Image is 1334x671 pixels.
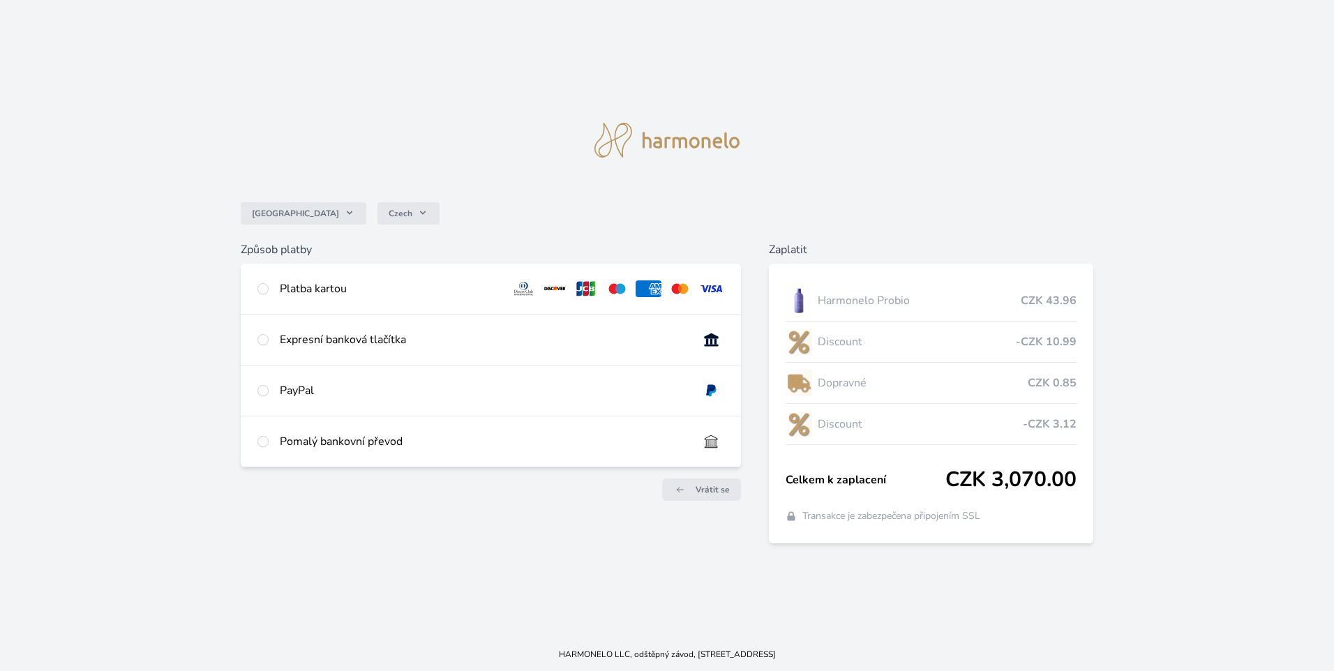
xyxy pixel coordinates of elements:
span: Harmonelo Probio [818,292,1021,309]
img: amex.svg [636,280,661,297]
span: -CZK 3.12 [1023,416,1077,432]
span: Vrátit se [696,484,730,495]
img: CLEAN_PROBIO_se_stinem_x-lo.jpg [786,283,812,318]
span: Dopravné [818,375,1028,391]
span: Discount [818,416,1023,432]
img: delivery-lo.png [786,365,812,400]
button: [GEOGRAPHIC_DATA] [241,202,366,225]
span: CZK 3,070.00 [945,467,1077,492]
div: Pomalý bankovní převod [280,433,687,450]
img: discover.svg [542,280,568,297]
span: [GEOGRAPHIC_DATA] [252,208,339,219]
img: onlineBanking_CZ.svg [698,331,724,348]
span: Discount [818,333,1016,350]
img: visa.svg [698,280,724,297]
img: mc.svg [667,280,693,297]
span: -CZK 10.99 [1016,333,1077,350]
h6: Zaplatit [769,241,1093,258]
img: paypal.svg [698,382,724,399]
img: discount-lo.png [786,324,812,359]
img: bankTransfer_IBAN.svg [698,433,724,450]
img: maestro.svg [604,280,630,297]
span: Celkem k zaplacení [786,472,945,488]
a: Vrátit se [662,478,741,501]
button: Czech [377,202,440,225]
h6: Způsob platby [241,241,741,258]
div: Expresní banková tlačítka [280,331,687,348]
span: Transakce je zabezpečena připojením SSL [802,509,980,523]
div: Platba kartou [280,280,499,297]
div: PayPal [280,382,687,399]
img: discount-lo.png [786,407,812,442]
img: logo.svg [594,123,740,158]
span: CZK 43.96 [1021,292,1077,309]
span: CZK 0.85 [1028,375,1077,391]
img: diners.svg [511,280,537,297]
img: jcb.svg [574,280,599,297]
span: Czech [389,208,412,219]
